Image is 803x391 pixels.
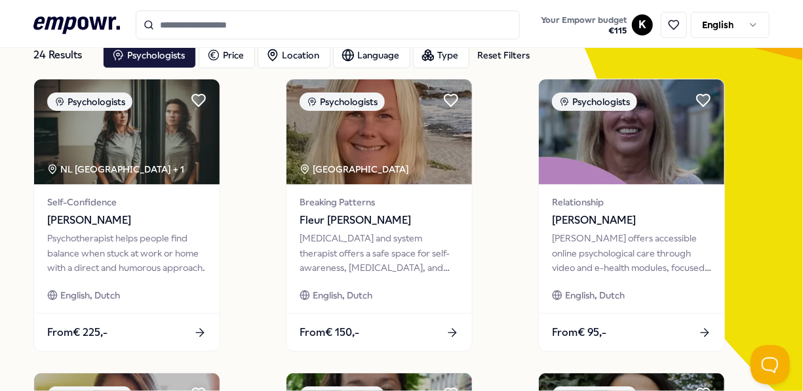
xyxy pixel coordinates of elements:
[541,26,627,36] span: € 115
[136,10,520,39] input: Search for products, categories or subcategories
[47,195,206,209] span: Self-Confidence
[34,79,220,184] img: package image
[538,12,629,39] button: Your Empowr budget€115
[300,212,459,229] span: Fleur [PERSON_NAME]
[300,162,411,176] div: [GEOGRAPHIC_DATA]
[333,42,410,68] button: Language
[199,42,255,68] button: Price
[300,93,385,111] div: Psychologists
[286,79,472,184] img: package image
[751,345,790,384] iframe: Help Scout Beacon - Open
[300,195,459,209] span: Breaking Patterns
[33,79,220,352] a: package imagePsychologistsNL [GEOGRAPHIC_DATA] + 1Self-Confidence[PERSON_NAME]Psychotherapist hel...
[552,231,711,275] div: [PERSON_NAME] offers accessible online psychological care through video and e-health modules, foc...
[552,212,711,229] span: [PERSON_NAME]
[286,79,473,352] a: package imagePsychologists[GEOGRAPHIC_DATA] Breaking PatternsFleur [PERSON_NAME][MEDICAL_DATA] an...
[300,324,359,341] span: From € 150,-
[103,42,196,68] button: Psychologists
[632,14,653,35] button: K
[33,42,92,68] div: 24 Results
[541,15,627,26] span: Your Empowr budget
[258,42,330,68] button: Location
[300,231,459,275] div: [MEDICAL_DATA] and system therapist offers a safe space for self-awareness, [MEDICAL_DATA], and m...
[552,324,606,341] span: From € 95,-
[538,79,725,352] a: package imagePsychologistsRelationship[PERSON_NAME][PERSON_NAME] offers accessible online psychol...
[60,288,120,302] span: English, Dutch
[552,195,711,209] span: Relationship
[565,288,625,302] span: English, Dutch
[477,48,530,62] div: Reset Filters
[47,212,206,229] span: [PERSON_NAME]
[536,11,632,39] a: Your Empowr budget€115
[47,231,206,275] div: Psychotherapist helps people find balance when stuck at work or home with a direct and humorous a...
[47,93,132,111] div: Psychologists
[552,93,637,111] div: Psychologists
[47,324,108,341] span: From € 225,-
[413,42,469,68] button: Type
[47,162,184,176] div: NL [GEOGRAPHIC_DATA] + 1
[313,288,372,302] span: English, Dutch
[539,79,724,184] img: package image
